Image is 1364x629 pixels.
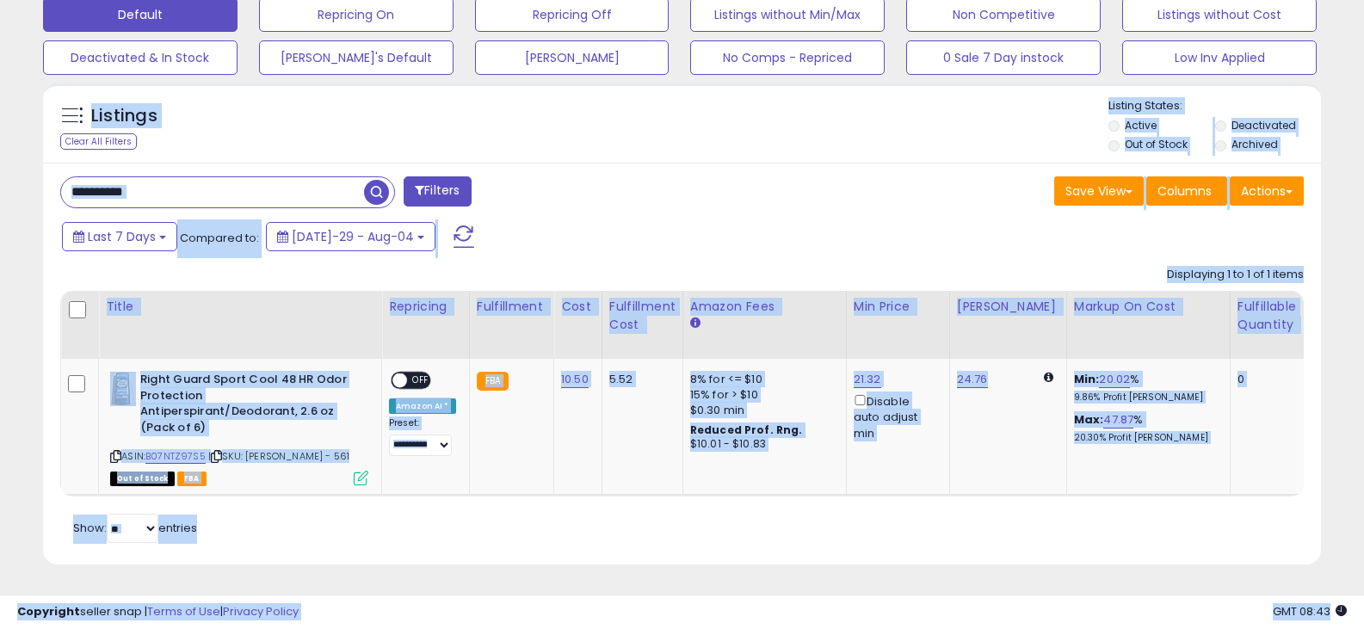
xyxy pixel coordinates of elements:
[690,298,839,316] div: Amazon Fees
[62,222,177,251] button: Last 7 Days
[690,403,833,418] div: $0.30 min
[1237,298,1297,334] div: Fulfillable Quantity
[60,133,137,150] div: Clear All Filters
[17,603,80,620] strong: Copyright
[609,372,670,387] div: 5.52
[106,298,374,316] div: Title
[145,449,206,464] a: B07NTZ97S5
[140,372,349,440] b: Right Guard Sport Cool 48 HR Odor Protection Antiperspirant/Deodorant, 2.6 oz (Pack of 6)
[957,298,1059,316] div: [PERSON_NAME]
[43,40,238,75] button: Deactivated & In Stock
[223,603,299,620] a: Privacy Policy
[957,371,988,388] a: 24.76
[854,298,942,316] div: Min Price
[1103,411,1133,429] a: 47.87
[477,372,509,391] small: FBA
[1231,118,1296,133] label: Deactivated
[17,604,299,620] div: seller snap | |
[110,472,175,486] span: All listings that are currently out of stock and unavailable for purchase on Amazon
[389,398,456,414] div: Amazon AI *
[1099,371,1130,388] a: 20.02
[110,372,368,484] div: ASIN:
[690,437,833,452] div: $10.01 - $10.83
[1237,372,1291,387] div: 0
[389,298,462,316] div: Repricing
[561,371,589,388] a: 10.50
[73,520,197,536] span: Show: entries
[1125,137,1188,151] label: Out of Stock
[1125,118,1157,133] label: Active
[404,176,471,207] button: Filters
[1074,432,1217,444] p: 20.30% Profit [PERSON_NAME]
[690,316,701,331] small: Amazon Fees.
[1273,603,1347,620] span: 2025-08-12 08:43 GMT
[1230,176,1304,206] button: Actions
[259,40,454,75] button: [PERSON_NAME]'s Default
[292,228,414,245] span: [DATE]-29 - Aug-04
[906,40,1101,75] button: 0 Sale 7 Day instock
[91,104,157,128] h5: Listings
[407,373,435,388] span: OFF
[609,298,676,334] div: Fulfillment Cost
[690,422,803,437] b: Reduced Prof. Rng.
[1074,412,1217,444] div: %
[1074,371,1100,387] b: Min:
[147,603,220,620] a: Terms of Use
[1074,298,1223,316] div: Markup on Cost
[1054,176,1144,206] button: Save View
[1044,372,1053,383] i: Calculated using Dynamic Max Price.
[266,222,435,251] button: [DATE]-29 - Aug-04
[180,230,259,246] span: Compared to:
[208,449,349,463] span: | SKU: [PERSON_NAME] - 561
[389,417,456,456] div: Preset:
[1074,411,1104,428] b: Max:
[475,40,670,75] button: [PERSON_NAME]
[110,372,136,406] img: 41uWoROu2vL._SL40_.jpg
[477,298,546,316] div: Fulfillment
[1074,392,1217,404] p: 9.86% Profit [PERSON_NAME]
[690,387,833,403] div: 15% for > $10
[690,40,885,75] button: No Comps - Repriced
[177,472,207,486] span: FBA
[1074,372,1217,404] div: %
[561,298,595,316] div: Cost
[1122,40,1317,75] button: Low Inv Applied
[1231,137,1278,151] label: Archived
[88,228,156,245] span: Last 7 Days
[1146,176,1227,206] button: Columns
[854,392,936,441] div: Disable auto adjust min
[854,371,881,388] a: 21.32
[690,372,833,387] div: 8% for <= $10
[1167,267,1304,283] div: Displaying 1 to 1 of 1 items
[1066,291,1230,359] th: The percentage added to the cost of goods (COGS) that forms the calculator for Min & Max prices.
[1157,182,1212,200] span: Columns
[1108,98,1321,114] p: Listing States:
